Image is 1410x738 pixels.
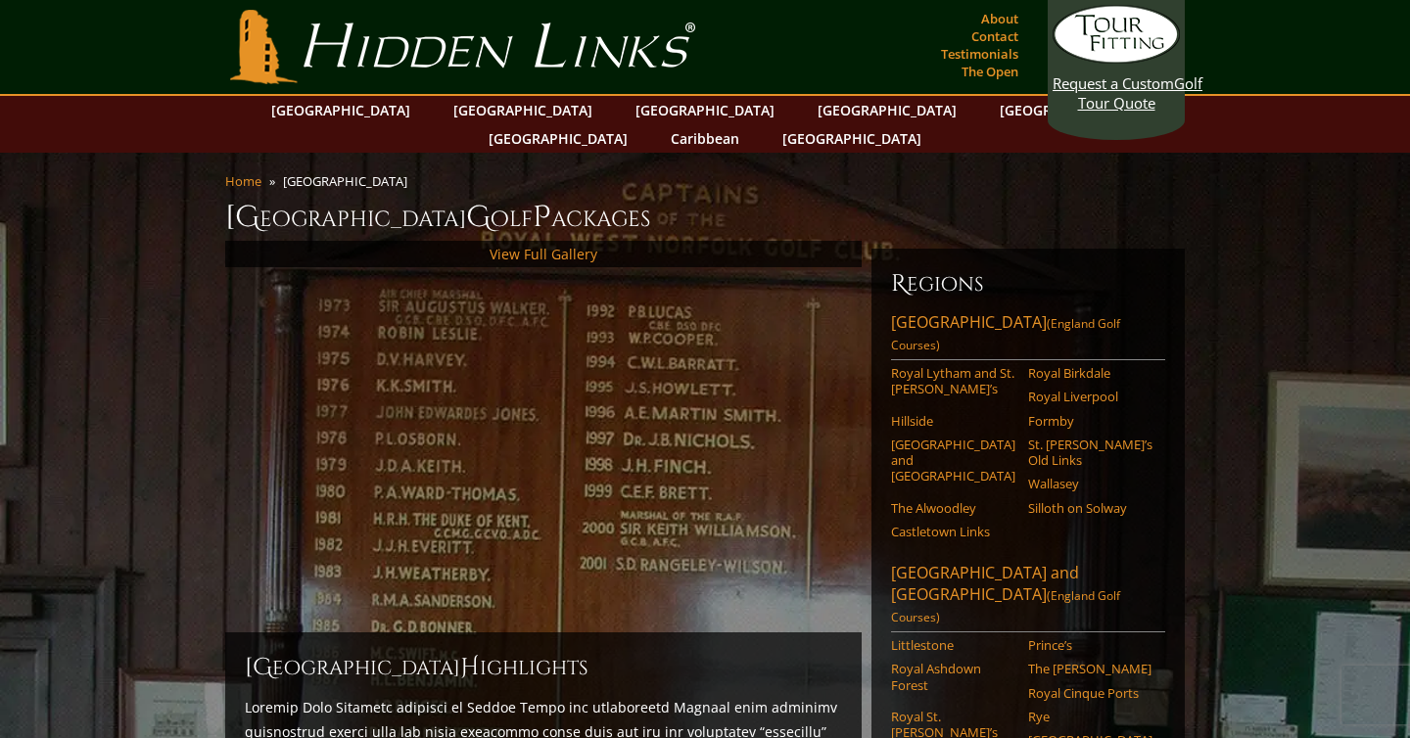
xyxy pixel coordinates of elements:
a: About [976,5,1023,32]
a: Royal Lytham and St. [PERSON_NAME]’s [891,365,1015,397]
a: St. [PERSON_NAME]’s Old Links [1028,437,1152,469]
h6: Regions [891,268,1165,300]
a: The Open [957,58,1023,85]
a: View Full Gallery [490,245,597,263]
span: H [460,652,480,683]
a: [GEOGRAPHIC_DATA] [444,96,602,124]
a: [GEOGRAPHIC_DATA] [626,96,784,124]
a: Silloth on Solway [1028,500,1152,516]
a: Prince’s [1028,637,1152,653]
a: [GEOGRAPHIC_DATA] [808,96,966,124]
a: The [PERSON_NAME] [1028,661,1152,676]
a: Home [225,172,261,190]
span: P [533,198,551,237]
a: [GEOGRAPHIC_DATA] [479,124,637,153]
a: Formby [1028,413,1152,429]
a: Royal Liverpool [1028,389,1152,404]
a: Rye [1028,709,1152,724]
a: Caribbean [661,124,749,153]
a: Contact [966,23,1023,50]
a: Castletown Links [891,524,1015,539]
h1: [GEOGRAPHIC_DATA] olf ackages [225,198,1185,237]
a: Royal Birkdale [1028,365,1152,381]
a: [GEOGRAPHIC_DATA] [990,96,1149,124]
li: [GEOGRAPHIC_DATA] [283,172,415,190]
a: [GEOGRAPHIC_DATA] and [GEOGRAPHIC_DATA] [891,437,1015,484]
a: Hillside [891,413,1015,429]
h2: [GEOGRAPHIC_DATA] ighlights [245,652,842,683]
span: G [466,198,491,237]
a: [GEOGRAPHIC_DATA](England Golf Courses) [891,311,1165,360]
a: The Alwoodley [891,500,1015,516]
span: Request a Custom [1053,73,1174,93]
a: [GEOGRAPHIC_DATA] [773,124,931,153]
a: [GEOGRAPHIC_DATA] and [GEOGRAPHIC_DATA](England Golf Courses) [891,562,1165,632]
a: [GEOGRAPHIC_DATA] [261,96,420,124]
a: Request a CustomGolf Tour Quote [1053,5,1180,113]
a: Littlestone [891,637,1015,653]
a: Testimonials [936,40,1023,68]
a: Royal Cinque Ports [1028,685,1152,701]
a: Royal Ashdown Forest [891,661,1015,693]
a: Wallasey [1028,476,1152,491]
